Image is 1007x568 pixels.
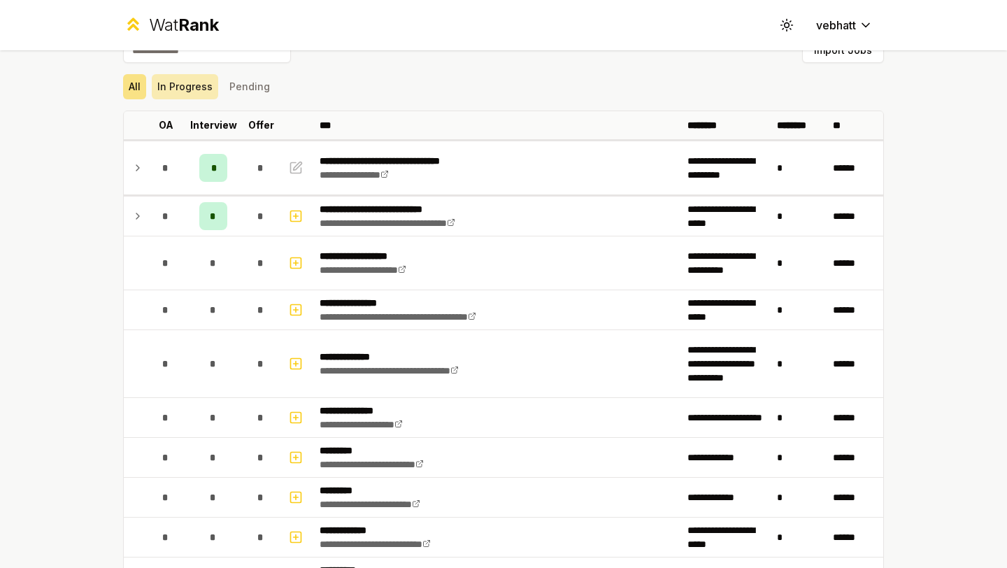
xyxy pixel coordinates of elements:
button: Import Jobs [802,38,884,63]
button: In Progress [152,74,218,99]
button: All [123,74,146,99]
span: vebhatt [816,17,856,34]
p: Interview [190,118,237,132]
p: Offer [248,118,274,132]
div: Wat [149,14,219,36]
button: vebhatt [805,13,884,38]
span: Rank [178,15,219,35]
p: OA [159,118,173,132]
button: Pending [224,74,276,99]
a: WatRank [123,14,219,36]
